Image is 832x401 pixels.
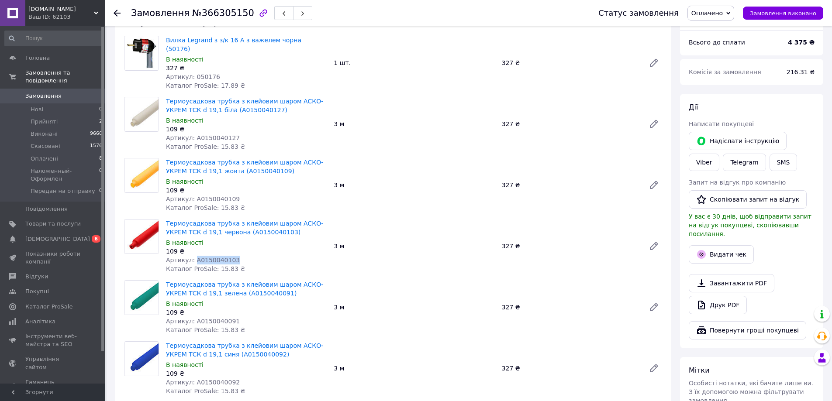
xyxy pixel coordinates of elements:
img: Термоусадкова трубка з клейовим шаром АСКО-УКРЕМ ТСК d 19,1 синя (A0150040092) [124,342,159,376]
span: Lampochka.com.ua [28,5,94,13]
span: Оплачені [31,155,58,163]
span: Скасовані [31,142,60,150]
div: 3 м [330,118,498,130]
span: Каталог ProSale: 15.83 ₴ [166,387,245,394]
a: Telegram [723,154,766,171]
input: Пошук [4,31,103,46]
div: 109 ₴ [166,186,327,195]
div: 1 шт. [330,57,498,69]
span: Наложенный-Оформлен [31,167,99,183]
span: 9660 [90,130,102,138]
a: Редагувати [645,298,663,316]
span: Каталог ProSale: 15.83 ₴ [166,143,245,150]
span: Прийняті [31,118,58,126]
span: Каталог ProSale: 15.83 ₴ [166,204,245,211]
span: Артикул: A0150040127 [166,134,240,141]
span: Інструменти веб-майстра та SEO [25,332,81,348]
span: Запит на відгук про компанію [689,179,786,186]
span: Артикул: A0150040109 [166,195,240,202]
div: Статус замовлення [598,9,679,17]
span: Оплачено [691,10,723,17]
button: Надіслати інструкцію [689,132,787,150]
span: Мітки [689,366,710,374]
img: Вилка Legrand з з/к 16 А з важелем чорна (50176) [124,36,159,70]
span: Головна [25,54,50,62]
span: Відгуки [25,273,48,281]
span: Артикул: A0150040103 [166,257,240,264]
a: Viber [689,154,719,171]
a: Редагувати [645,176,663,194]
span: 0 [99,187,102,195]
span: Передан на отправку [31,187,95,195]
span: Замовлення виконано [750,10,816,17]
span: Показники роботи компанії [25,250,81,266]
span: У вас є 30 днів, щоб відправити запит на відгук покупцеві, скопіювавши посилання. [689,213,811,237]
span: 6 [92,235,100,243]
a: Редагувати [645,54,663,72]
button: SMS [770,154,797,171]
span: В наявності [166,239,204,246]
div: 327 ₴ [166,64,327,72]
span: Аналітика [25,318,55,326]
div: 109 ₴ [166,247,327,256]
div: 327 ₴ [498,57,642,69]
span: 2 [99,118,102,126]
span: 8 [99,155,102,163]
button: Повернути гроші покупцеві [689,321,806,339]
div: Повернутися назад [114,9,121,17]
a: Термоусадкова трубка з клейовим шаром АСКО-УКРЕМ ТСК d 19,1 жовта (A0150040109) [166,159,323,175]
span: Дії [689,103,698,111]
div: 327 ₴ [498,301,642,313]
span: Артикул: 050176 [166,73,220,80]
a: Вилка Legrand з з/к 16 А з важелем чорна (50176) [166,37,301,52]
span: №366305150 [192,8,254,18]
b: 4 375 ₴ [788,39,815,46]
span: Покупці [25,288,49,295]
span: 0 [99,167,102,183]
div: 109 ₴ [166,125,327,134]
span: 1576 [90,142,102,150]
div: 109 ₴ [166,308,327,317]
a: Редагувати [645,360,663,377]
span: Гаманець компанії [25,378,81,394]
div: 3 м [330,240,498,252]
a: Завантажити PDF [689,274,774,292]
a: Термоусадкова трубка з клейовим шаром АСКО-УКРЕМ ТСК d 19,1 біла (A0150040127) [166,98,323,113]
div: 327 ₴ [498,362,642,374]
span: Артикул: A0150040091 [166,318,240,325]
div: 3 м [330,362,498,374]
span: Управління сайтом [25,355,81,371]
span: [DEMOGRAPHIC_DATA] [25,235,90,243]
span: Артикул: A0150040092 [166,379,240,386]
span: Всього до сплати [689,39,745,46]
span: Товари в замовленні (22) [124,19,217,27]
button: Видати чек [689,245,754,264]
span: 216.31 ₴ [787,69,815,75]
span: Нові [31,106,43,113]
div: 109 ₴ [166,369,327,378]
a: Термоусадкова трубка з клейовим шаром АСКО-УКРЕМ ТСК d 19,1 червона (A0150040103) [166,220,323,236]
span: В наявності [166,361,204,368]
div: 3 м [330,179,498,191]
span: 0 [99,106,102,113]
img: Термоусадкова трубка з клейовим шаром АСКО-УКРЕМ ТСК d 19,1 біла (A0150040127) [124,97,159,131]
span: Замовлення та повідомлення [25,69,105,85]
div: 327 ₴ [498,179,642,191]
button: Замовлення виконано [743,7,823,20]
span: В наявності [166,178,204,185]
span: Товари та послуги [25,220,81,228]
span: Повідомлення [25,205,68,213]
span: Каталог ProSale [25,303,72,311]
img: Термоусадкова трубка з клейовим шаром АСКО-УКРЕМ ТСК d 19,1 жовта (A0150040109) [124,158,159,192]
span: Замовлення [131,8,190,18]
button: Скопіювати запит на відгук [689,190,807,209]
a: Термоусадкова трубка з клейовим шаром АСКО-УКРЕМ ТСК d 19,1 зелена (A0150040091) [166,281,323,297]
span: Каталог ProSale: 15.83 ₴ [166,265,245,272]
img: Термоусадкова трубка з клейовим шаром АСКО-УКРЕМ ТСК d 19,1 червона (A0150040103) [124,219,159,254]
div: Ваш ID: 62103 [28,13,105,21]
span: В наявності [166,56,204,63]
span: Каталог ProSale: 17.89 ₴ [166,82,245,89]
span: В наявності [166,117,204,124]
span: Каталог ProSale: 15.83 ₴ [166,326,245,333]
span: Замовлення [25,92,62,100]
